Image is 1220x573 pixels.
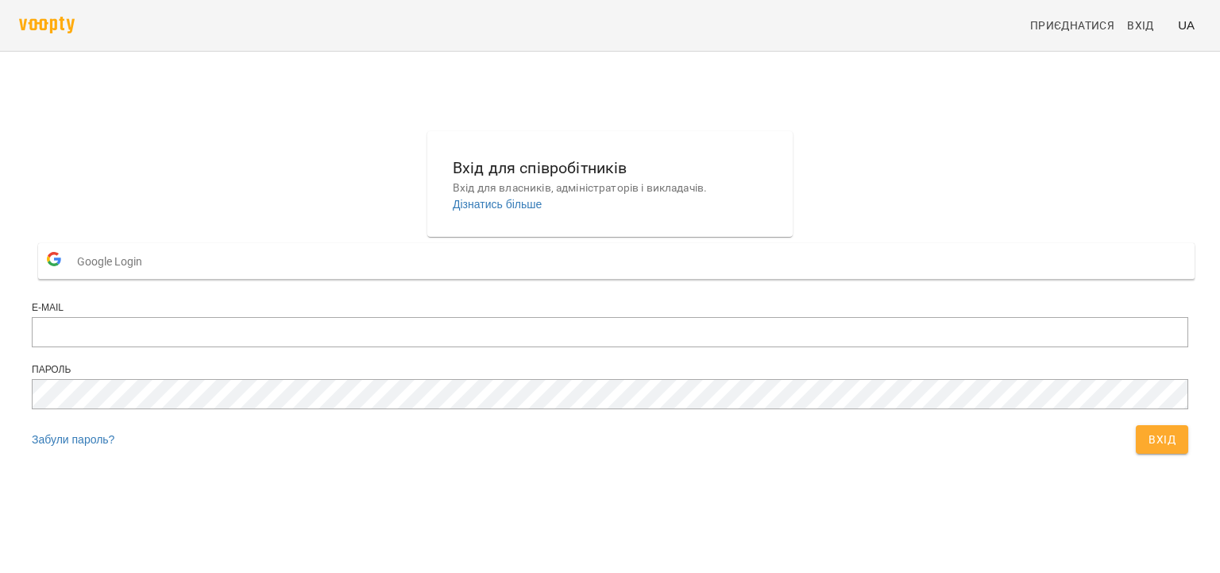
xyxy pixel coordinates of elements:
[1136,425,1188,454] button: Вхід
[453,156,767,180] h6: Вхід для співробітників
[19,17,75,33] img: voopty.png
[38,243,1195,279] button: Google Login
[32,363,1188,377] div: Пароль
[77,246,150,277] span: Google Login
[453,198,542,211] a: Дізнатись більше
[1024,11,1121,40] a: Приєднатися
[1172,10,1201,40] button: UA
[32,433,114,446] a: Забули пароль?
[32,301,1188,315] div: E-mail
[1178,17,1195,33] span: UA
[440,143,780,225] button: Вхід для співробітниківВхід для власників, адміністраторів і викладачів.Дізнатись більше
[1030,16,1114,35] span: Приєднатися
[1127,16,1154,35] span: Вхід
[1121,11,1172,40] a: Вхід
[453,180,767,196] p: Вхід для власників, адміністраторів і викладачів.
[1149,430,1176,449] span: Вхід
